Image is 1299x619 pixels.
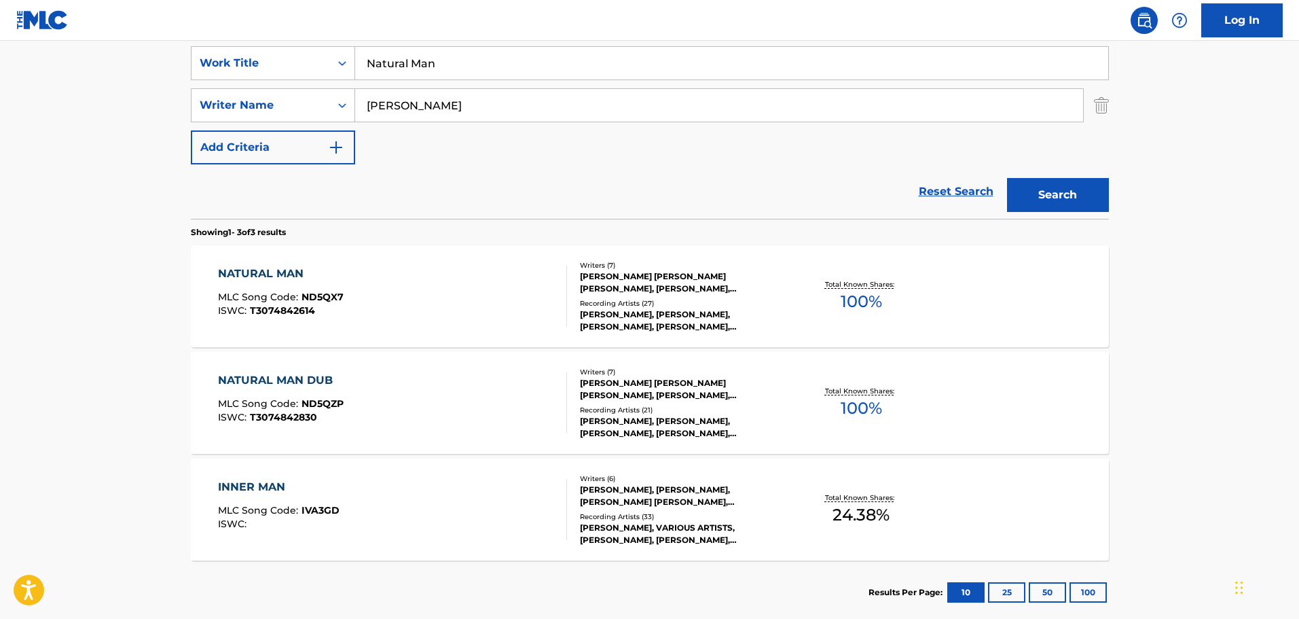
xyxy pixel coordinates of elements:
[580,512,785,522] div: Recording Artists ( 33 )
[841,396,882,421] span: 100 %
[191,245,1109,347] a: NATURAL MANMLC Song Code:ND5QX7ISWC:T3074842614Writers (7)[PERSON_NAME] [PERSON_NAME] [PERSON_NAM...
[218,291,301,303] span: MLC Song Code :
[580,377,785,402] div: [PERSON_NAME] [PERSON_NAME] [PERSON_NAME], [PERSON_NAME], [PERSON_NAME], [PERSON_NAME] [PERSON_NA...
[580,415,785,440] div: [PERSON_NAME], [PERSON_NAME], [PERSON_NAME], [PERSON_NAME], [PERSON_NAME]
[1201,3,1283,37] a: Log In
[218,397,301,410] span: MLC Song Code :
[580,484,785,508] div: [PERSON_NAME], [PERSON_NAME], [PERSON_NAME] [PERSON_NAME], [PERSON_NAME], [PERSON_NAME]
[218,518,250,530] span: ISWC :
[1131,7,1158,34] a: Public Search
[200,55,322,71] div: Work Title
[1029,582,1066,603] button: 50
[328,139,344,156] img: 9d2ae6d4665cec9f34b9.svg
[1166,7,1193,34] div: Help
[218,504,301,516] span: MLC Song Code :
[218,266,344,282] div: NATURAL MAN
[218,304,250,317] span: ISWC :
[191,352,1109,454] a: NATURAL MAN DUBMLC Song Code:ND5QZPISWC:T3074842830Writers (7)[PERSON_NAME] [PERSON_NAME] [PERSON...
[218,411,250,423] span: ISWC :
[191,130,355,164] button: Add Criteria
[825,386,898,396] p: Total Known Shares:
[218,372,344,389] div: NATURAL MAN DUB
[912,177,1000,207] a: Reset Search
[947,582,985,603] button: 10
[250,411,317,423] span: T3074842830
[833,503,890,527] span: 24.38 %
[301,291,344,303] span: ND5QX7
[191,226,286,238] p: Showing 1 - 3 of 3 results
[841,289,882,314] span: 100 %
[580,298,785,308] div: Recording Artists ( 27 )
[301,504,340,516] span: IVA3GD
[1136,12,1152,29] img: search
[988,582,1025,603] button: 25
[825,493,898,503] p: Total Known Shares:
[1171,12,1188,29] img: help
[580,405,785,415] div: Recording Artists ( 21 )
[580,308,785,333] div: [PERSON_NAME], [PERSON_NAME], [PERSON_NAME], [PERSON_NAME], [PERSON_NAME]
[580,367,785,377] div: Writers ( 7 )
[191,459,1109,561] a: INNER MANMLC Song Code:IVA3GDISWC:Writers (6)[PERSON_NAME], [PERSON_NAME], [PERSON_NAME] [PERSON_...
[191,46,1109,219] form: Search Form
[301,397,344,410] span: ND5QZP
[1235,567,1243,608] div: Drag
[1094,88,1109,122] img: Delete Criterion
[218,479,340,495] div: INNER MAN
[825,279,898,289] p: Total Known Shares:
[580,474,785,484] div: Writers ( 6 )
[1069,582,1107,603] button: 100
[580,270,785,295] div: [PERSON_NAME] [PERSON_NAME] [PERSON_NAME], [PERSON_NAME], [PERSON_NAME], [PERSON_NAME] [PERSON_NA...
[16,10,69,30] img: MLC Logo
[1007,178,1109,212] button: Search
[868,586,946,599] p: Results Per Page:
[250,304,315,317] span: T3074842614
[200,97,322,113] div: Writer Name
[580,522,785,546] div: [PERSON_NAME], VARIOUS ARTISTS, [PERSON_NAME], [PERSON_NAME], [PERSON_NAME]
[1231,554,1299,619] iframe: Chat Widget
[580,260,785,270] div: Writers ( 7 )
